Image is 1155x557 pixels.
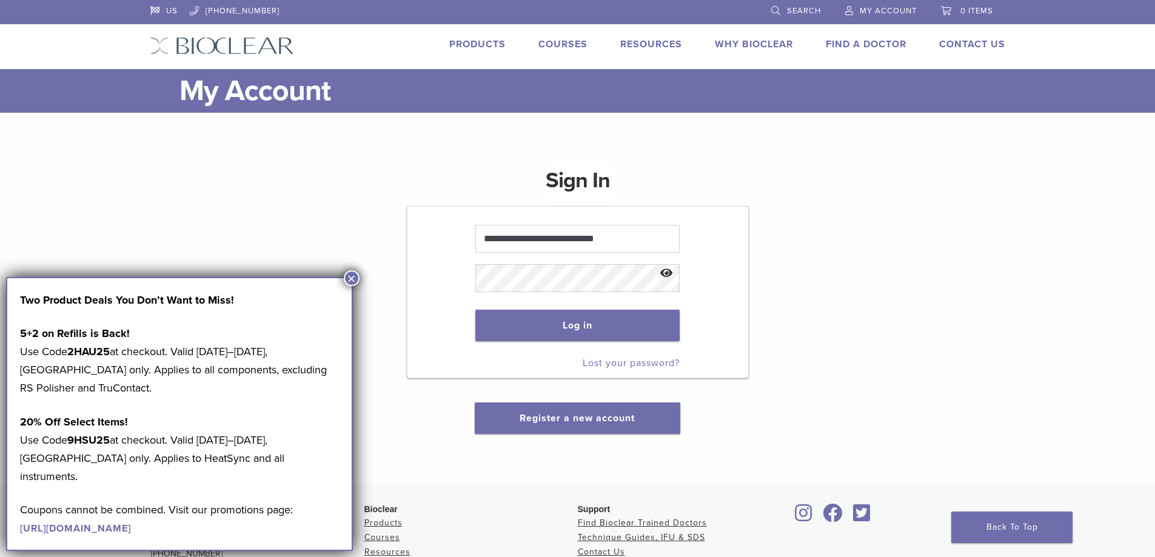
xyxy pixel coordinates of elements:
a: Contact Us [578,547,625,557]
button: Close [344,270,360,286]
a: Products [449,38,506,50]
a: Technique Guides, IFU & SDS [578,532,705,542]
span: Bioclear [364,504,398,514]
span: 0 items [960,6,993,16]
a: [URL][DOMAIN_NAME] [20,522,131,535]
p: Coupons cannot be combined. Visit our promotions page: [20,501,339,537]
a: Why Bioclear [715,38,793,50]
h1: Sign In [546,166,610,205]
p: Use Code at checkout. Valid [DATE]–[DATE], [GEOGRAPHIC_DATA] only. Applies to all components, exc... [20,324,339,397]
a: Products [364,518,403,528]
h1: My Account [179,69,1005,113]
a: Resources [620,38,682,50]
strong: 9HSU25 [67,433,110,447]
a: Contact Us [939,38,1005,50]
a: Register a new account [520,412,635,424]
a: Find Bioclear Trained Doctors [578,518,707,528]
strong: 5+2 on Refills is Back! [20,327,130,340]
span: Search [787,6,821,16]
a: Lost your password? [583,357,680,369]
button: Log in [475,310,680,341]
span: Support [578,504,611,514]
button: Show password [654,258,680,289]
a: Bioclear [791,511,817,523]
strong: 2HAU25 [67,345,110,358]
a: Bioclear [849,511,875,523]
strong: 20% Off Select Items! [20,415,128,429]
a: Back To Top [951,512,1073,543]
strong: Two Product Deals You Don’t Want to Miss! [20,293,234,307]
span: My Account [860,6,917,16]
a: Bioclear [819,511,847,523]
a: Courses [364,532,400,542]
a: Find A Doctor [826,38,906,50]
button: Register a new account [475,402,680,434]
p: Use Code at checkout. Valid [DATE]–[DATE], [GEOGRAPHIC_DATA] only. Applies to HeatSync and all in... [20,413,339,485]
img: Bioclear [150,37,294,55]
a: Courses [538,38,588,50]
a: Resources [364,547,410,557]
